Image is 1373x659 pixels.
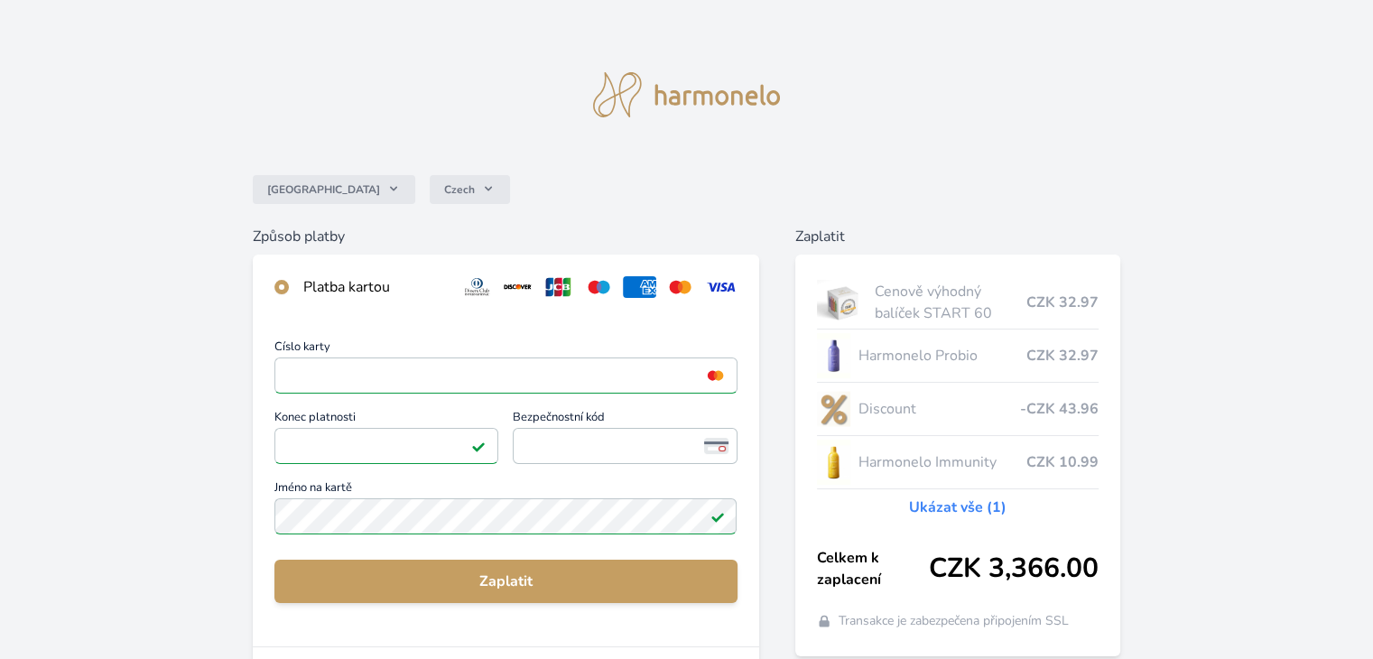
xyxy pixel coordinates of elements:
[253,175,415,204] button: [GEOGRAPHIC_DATA]
[704,276,738,298] img: visa.svg
[501,276,534,298] img: discover.svg
[253,226,758,247] h6: Způsob platby
[839,612,1069,630] span: Transakce je zabezpečena připojením SSL
[817,547,929,590] span: Celkem k zaplacení
[1026,345,1099,367] span: CZK 32.97
[444,182,475,197] span: Czech
[703,367,728,384] img: mc
[929,552,1099,585] span: CZK 3,366.00
[710,509,725,524] img: Platné pole
[817,333,851,378] img: CLEAN_PROBIO_se_stinem_x-lo.jpg
[593,72,781,117] img: logo.svg
[267,182,380,197] span: [GEOGRAPHIC_DATA]
[623,276,656,298] img: amex.svg
[1020,398,1099,420] span: -CZK 43.96
[513,412,737,428] span: Bezpečnostní kód
[817,386,851,432] img: discount-lo.png
[875,281,1025,324] span: Cenově výhodný balíček START 60
[909,497,1007,518] a: Ukázat vše (1)
[858,451,1025,473] span: Harmonelo Immunity
[283,363,728,388] iframe: Iframe pro číslo karty
[1026,451,1099,473] span: CZK 10.99
[542,276,575,298] img: jcb.svg
[289,571,722,592] span: Zaplatit
[274,412,498,428] span: Konec platnosti
[430,175,510,204] button: Czech
[521,433,728,459] iframe: Iframe pro bezpečnostní kód
[274,341,737,357] span: Číslo karty
[274,498,737,534] input: Jméno na kartěPlatné pole
[817,280,868,325] img: start.jpg
[858,345,1025,367] span: Harmonelo Probio
[303,276,446,298] div: Platba kartou
[274,482,737,498] span: Jméno na kartě
[274,560,737,603] button: Zaplatit
[795,226,1120,247] h6: Zaplatit
[1026,292,1099,313] span: CZK 32.97
[471,439,486,453] img: Platné pole
[858,398,1019,420] span: Discount
[283,433,490,459] iframe: Iframe pro datum vypršení platnosti
[663,276,697,298] img: mc.svg
[582,276,616,298] img: maestro.svg
[460,276,494,298] img: diners.svg
[817,440,851,485] img: IMMUNITY_se_stinem_x-lo.jpg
